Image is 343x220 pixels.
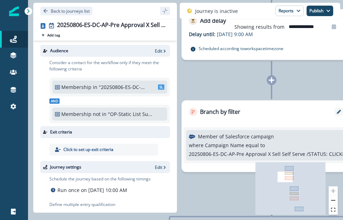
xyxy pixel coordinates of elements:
p: Edit [155,164,162,170]
button: Add tag [40,32,61,38]
p: equal to [246,142,265,149]
p: Scheduled according to workspace timezone [199,45,283,52]
p: Delay until: [189,30,217,38]
p: Journey is inactive [195,7,238,15]
p: in [93,83,97,91]
p: [DATE] 9:00 AM [217,30,304,38]
p: Exit criteria [50,129,72,135]
p: Audience [50,48,68,54]
button: fit view [329,205,338,215]
p: where [189,142,204,149]
p: "20250806-ES-DC-AP-Pre Approval X Sell Self Serve" [99,83,146,91]
button: Reports [275,6,304,16]
p: Schedule the journey based on the following timings [49,176,151,182]
p: Back to journeys list [51,8,90,14]
span: And [49,98,60,104]
button: zoom out [329,196,338,205]
p: Define multiple entry qualification [49,201,121,208]
p: "OP-Static List Suppression" [108,110,155,118]
button: Edit [155,48,167,54]
p: Consider a contact for the workflow only if they meet the following criteria [49,60,170,72]
img: Inflection [9,6,19,16]
p: Branch by filter [200,108,240,116]
div: 20250806-ES-DC-AP-Pre Approval X Sell Self Serve [57,22,167,29]
span: SL [158,84,164,90]
button: Publish [307,6,333,16]
p: Membership [61,110,91,118]
p: Click to set up exit criteria [63,146,114,153]
p: Edit [155,48,162,54]
p: Campaign Name [205,142,244,149]
p: not in [93,110,107,118]
button: sidebar collapse toggle [160,7,170,15]
p: Run once on [DATE] 10:00 AM [57,186,127,194]
p: Member of Salesforce campaign [198,133,274,140]
p: Showing results from [234,23,284,30]
button: Go back [40,7,92,15]
button: Edit [155,164,167,170]
p: Membership [61,83,91,91]
p: Journey settings [50,164,81,170]
p: Add tag [47,33,60,37]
